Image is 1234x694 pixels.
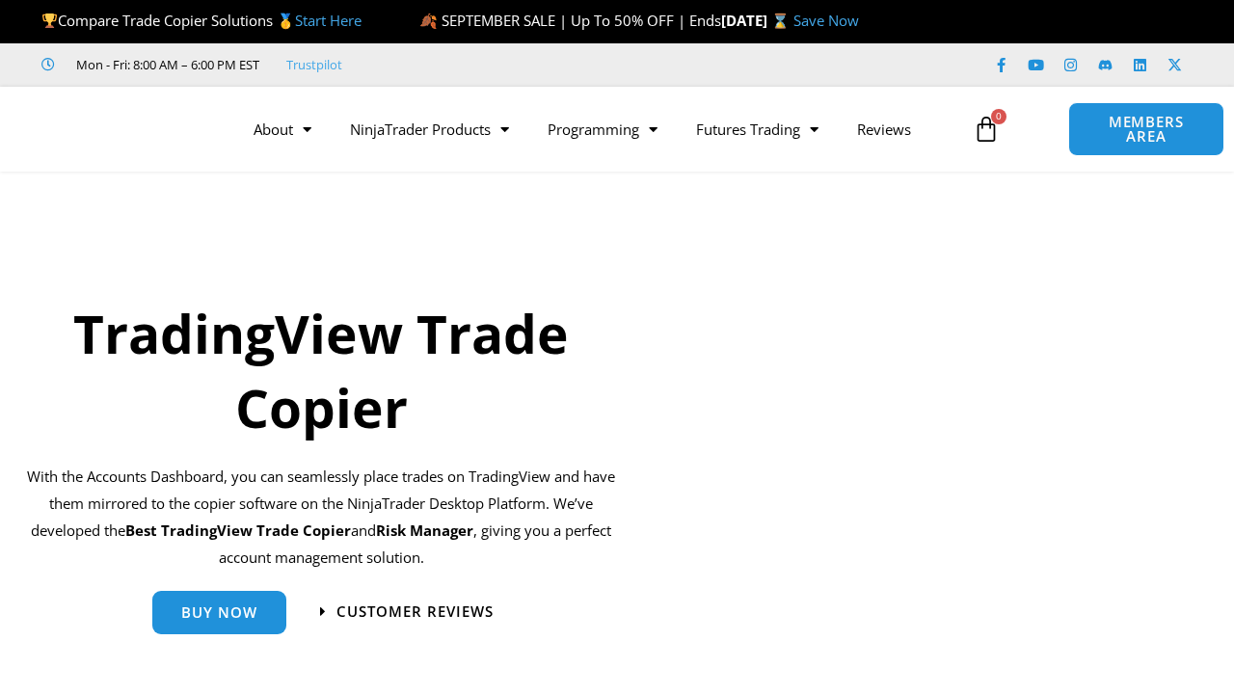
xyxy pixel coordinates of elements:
a: 0 [944,101,1029,157]
a: Save Now [793,11,859,30]
a: Start Here [295,11,362,30]
span: Mon - Fri: 8:00 AM – 6:00 PM EST [71,53,259,76]
a: Reviews [838,107,930,151]
span: 🍂 SEPTEMBER SALE | Up To 50% OFF | Ends [419,11,721,30]
span: 0 [991,109,1006,124]
p: With the Accounts Dashboard, you can seamlessly place trades on TradingView and have them mirrore... [14,464,629,571]
strong: Risk Manager [376,520,473,540]
span: Compare Trade Copier Solutions 🥇 [41,11,362,30]
img: tradecopier | Affordable Indicators – NinjaTrader [686,316,1183,620]
img: 🏆 [42,13,57,28]
a: Trustpilot [286,53,342,76]
a: Programming [528,107,677,151]
a: MEMBERS AREA [1068,102,1224,156]
img: LogoAI | Affordable Indicators – NinjaTrader [19,94,227,164]
strong: Best TradingView Trade Copier [125,520,351,540]
span: MEMBERS AREA [1088,115,1204,144]
a: About [234,107,331,151]
a: NinjaTrader Products [331,107,528,151]
span: Customer Reviews [336,604,494,619]
nav: Menu [234,107,962,151]
h1: TradingView Trade Copier [14,296,629,444]
strong: [DATE] ⌛ [721,11,793,30]
a: Buy Now [152,591,286,634]
a: Customer Reviews [320,604,494,619]
a: Futures Trading [677,107,838,151]
span: Buy Now [181,605,257,620]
